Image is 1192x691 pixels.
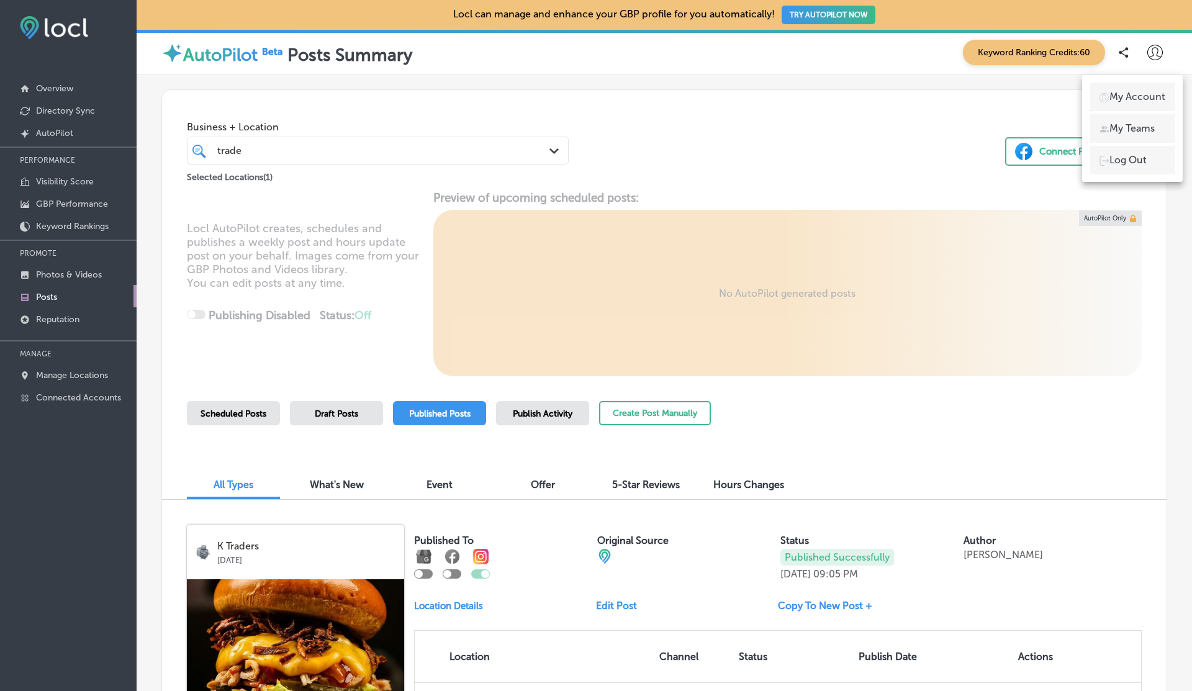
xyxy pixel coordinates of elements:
[1090,83,1175,111] a: My Account
[36,314,79,325] p: Reputation
[36,221,109,232] p: Keyword Rankings
[36,392,121,403] p: Connected Accounts
[1109,153,1147,168] p: Log Out
[36,199,108,209] p: GBP Performance
[36,370,108,381] p: Manage Locations
[782,6,875,24] button: TRY AUTOPILOT NOW
[20,16,88,39] img: fda3e92497d09a02dc62c9cd864e3231.png
[1109,89,1165,104] p: My Account
[1109,121,1155,136] p: My Teams
[36,269,102,280] p: Photos & Videos
[36,83,73,94] p: Overview
[36,176,94,187] p: Visibility Score
[1090,114,1175,143] a: My Teams
[36,128,73,138] p: AutoPilot
[1090,146,1175,174] a: Log Out
[36,106,95,116] p: Directory Sync
[36,292,57,302] p: Posts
